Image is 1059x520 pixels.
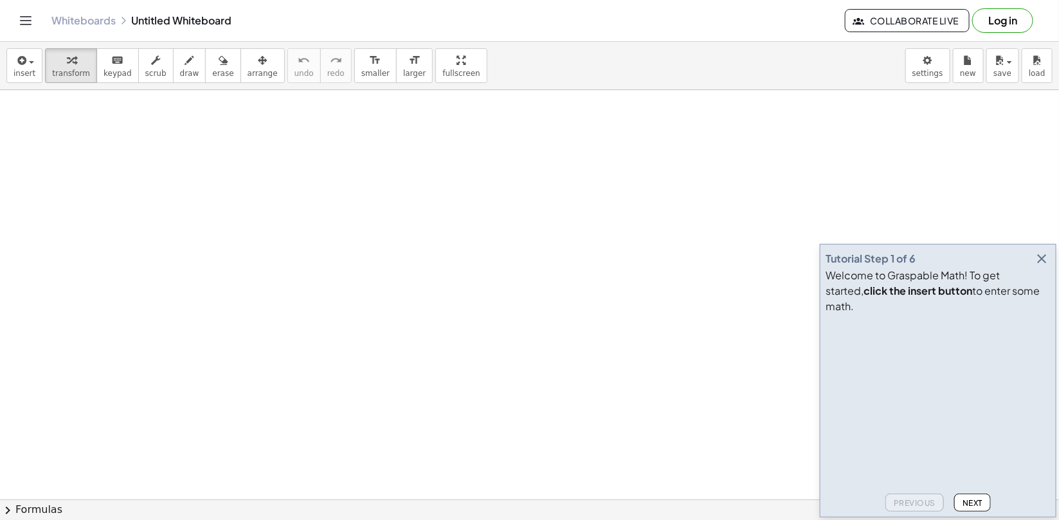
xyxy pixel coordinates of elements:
[180,69,199,78] span: draw
[361,69,390,78] span: smaller
[320,48,352,83] button: redoredo
[145,69,167,78] span: scrub
[960,69,976,78] span: new
[96,48,139,83] button: keyboardkeypad
[248,69,278,78] span: arrange
[104,69,132,78] span: keypad
[240,48,285,83] button: arrange
[826,251,916,266] div: Tutorial Step 1 of 6
[1022,48,1053,83] button: load
[864,284,972,297] b: click the insert button
[205,48,240,83] button: erase
[954,494,991,512] button: Next
[963,498,982,508] span: Next
[173,48,206,83] button: draw
[327,69,345,78] span: redo
[845,9,970,32] button: Collaborate Live
[856,15,959,26] span: Collaborate Live
[1029,69,1045,78] span: load
[212,69,233,78] span: erase
[993,69,1011,78] span: save
[396,48,433,83] button: format_sizelarger
[51,14,116,27] a: Whiteboards
[15,10,36,31] button: Toggle navigation
[14,69,35,78] span: insert
[294,69,314,78] span: undo
[408,53,421,68] i: format_size
[826,268,1051,314] div: Welcome to Graspable Math! To get started, to enter some math.
[369,53,381,68] i: format_size
[435,48,487,83] button: fullscreen
[330,53,342,68] i: redo
[442,69,480,78] span: fullscreen
[912,69,943,78] span: settings
[6,48,42,83] button: insert
[403,69,426,78] span: larger
[354,48,397,83] button: format_sizesmaller
[111,53,123,68] i: keyboard
[986,48,1019,83] button: save
[298,53,310,68] i: undo
[138,48,174,83] button: scrub
[45,48,97,83] button: transform
[905,48,950,83] button: settings
[287,48,321,83] button: undoundo
[953,48,984,83] button: new
[972,8,1033,33] button: Log in
[52,69,90,78] span: transform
